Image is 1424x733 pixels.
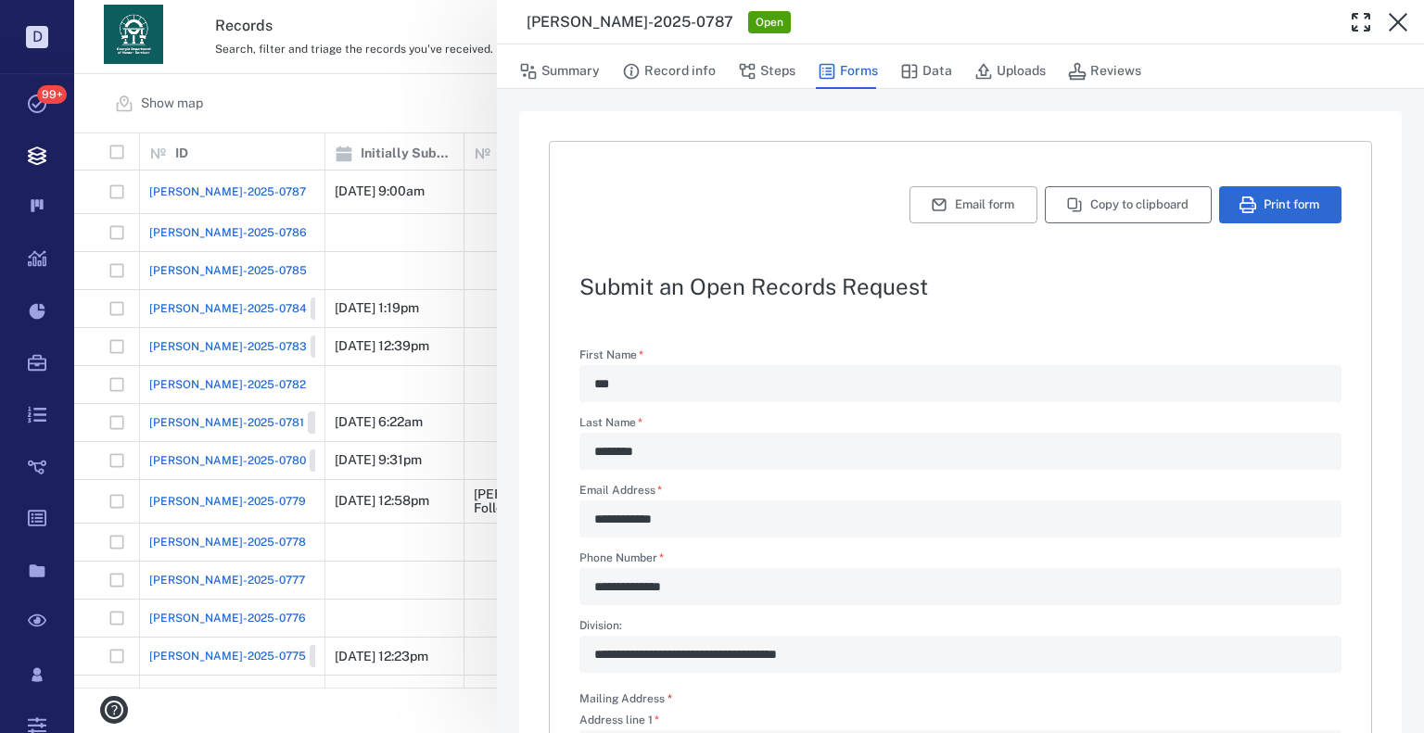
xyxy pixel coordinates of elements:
label: First Name [579,349,1341,365]
label: Email Address [579,485,1341,500]
label: Address line 1 [579,714,1341,730]
button: Forms [818,54,878,89]
button: Data [900,54,952,89]
button: Copy to clipboard [1045,186,1212,223]
label: Mailing Address [579,691,672,707]
button: Steps [738,54,795,89]
div: Last Name [579,433,1341,470]
button: Email form [909,186,1037,223]
div: Email Address [579,500,1341,537]
button: Toggle Fullscreen [1342,4,1379,41]
label: Last Name [579,417,1341,433]
span: 99+ [37,85,67,104]
button: Uploads [974,54,1046,89]
button: Summary [519,54,600,89]
h2: Submit an Open Records Request [579,275,1341,297]
button: Close [1379,4,1417,41]
h3: [PERSON_NAME]-2025-0787 [527,11,733,33]
p: D [26,26,48,48]
label: Division: [579,620,1341,636]
span: Open [752,15,787,31]
div: Phone Number [579,568,1341,605]
span: required [667,692,672,705]
div: Division: [579,636,1341,673]
div: First Name [579,365,1341,402]
button: Print form [1219,186,1341,223]
button: Record info [622,54,716,89]
button: Reviews [1068,54,1141,89]
span: Help [42,13,80,30]
label: Phone Number [579,552,1341,568]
